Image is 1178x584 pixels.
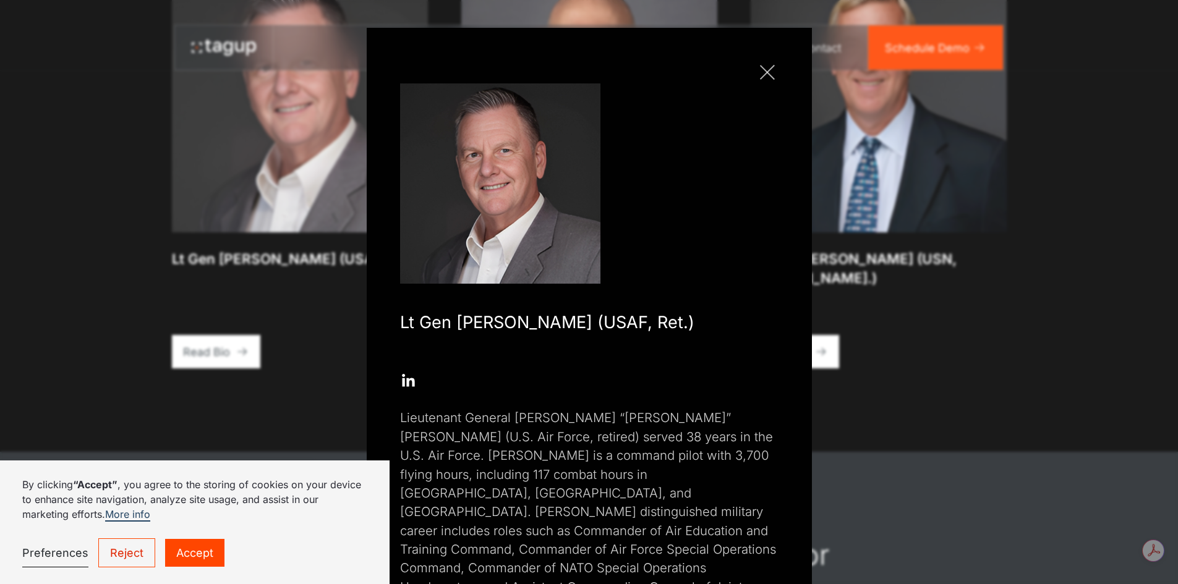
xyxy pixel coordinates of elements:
a: More info [105,508,150,522]
a: Accept [165,539,224,567]
a: Reject [98,538,155,567]
strong: “Accept” [73,478,117,491]
a: Preferences [22,539,88,567]
p: By clicking , you agree to the storing of cookies on your device to enhance site navigation, anal... [22,477,367,522]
